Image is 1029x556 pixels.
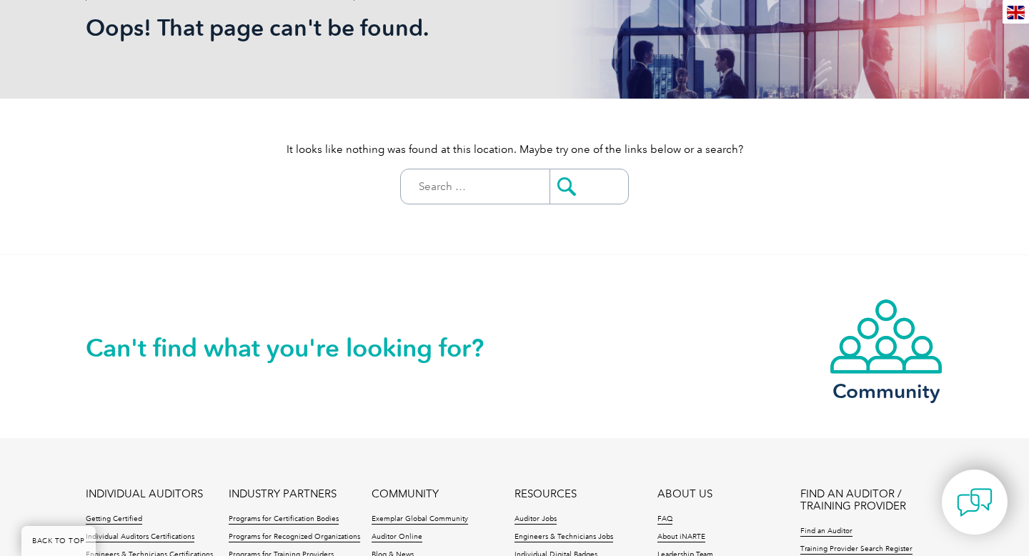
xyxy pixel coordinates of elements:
[657,515,672,525] a: FAQ
[829,298,943,375] img: icon-community.webp
[514,532,613,542] a: Engineers & Technicians Jobs
[957,485,993,520] img: contact-chat.png
[657,532,705,542] a: About iNARTE
[657,488,712,500] a: ABOUT US
[1007,6,1025,19] img: en
[514,515,557,525] a: Auditor Jobs
[86,488,203,500] a: INDIVIDUAL AUDITORS
[21,526,96,556] a: BACK TO TOP
[229,532,360,542] a: Programs for Recognized Organizations
[86,142,943,157] p: It looks like nothing was found at this location. Maybe try one of the links below or a search?
[800,488,943,512] a: FIND AN AUDITOR / TRAINING PROVIDER
[372,488,439,500] a: COMMUNITY
[86,532,194,542] a: Individual Auditors Certifications
[229,515,339,525] a: Programs for Certification Bodies
[829,298,943,400] a: Community
[86,337,514,359] h2: Can't find what you're looking for?
[800,527,852,537] a: Find an Auditor
[372,515,468,525] a: Exemplar Global Community
[800,545,913,555] a: Training Provider Search Register
[829,382,943,400] h3: Community
[550,169,628,204] input: Submit
[229,488,337,500] a: INDUSTRY PARTNERS
[86,515,142,525] a: Getting Certified
[514,488,577,500] a: RESOURCES
[86,14,635,41] h1: Oops! That page can't be found.
[372,532,422,542] a: Auditor Online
